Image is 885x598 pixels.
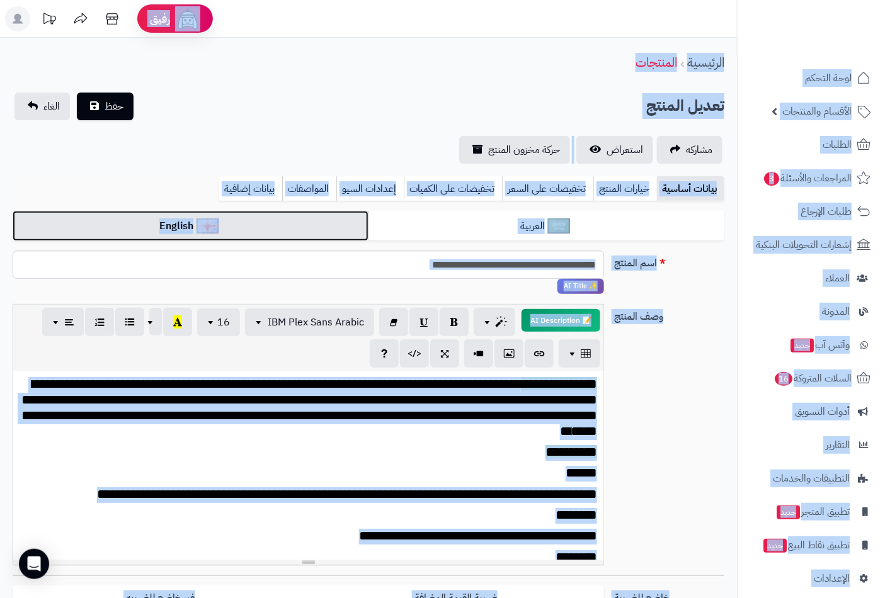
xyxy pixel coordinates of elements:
[789,336,850,354] span: وآتس آب
[368,211,724,242] a: العربية
[197,218,219,234] img: English
[43,99,60,114] span: الغاء
[756,236,852,254] span: إشعارات التحويلات البنكية
[825,269,850,287] span: العملاء
[745,63,877,93] a: لوحة التحكم
[764,172,779,186] span: 3
[105,99,123,114] span: حفظ
[657,176,724,201] a: بيانات أساسية
[13,211,368,242] a: English
[745,196,877,227] a: طلبات الإرجاع
[175,6,200,31] img: ai-face.png
[745,296,877,327] a: المدونة
[593,176,657,201] a: خيارات المنتج
[245,308,374,336] button: IBM Plex Sans Arabic
[745,263,877,293] a: العملاء
[763,169,852,187] span: المراجعات والأسئلة
[762,536,850,554] span: تطبيق نقاط البيع
[686,142,712,157] span: مشاركه
[745,363,877,393] a: السلات المتروكة16
[197,308,240,336] button: 16
[814,570,850,587] span: الإعدادات
[777,505,800,519] span: جديد
[782,103,852,120] span: الأقسام والمنتجات
[404,176,502,201] a: تخفيضات على الكميات
[745,230,877,260] a: إشعارات التحويلات البنكية
[19,549,49,579] div: Open Intercom Messenger
[745,130,877,160] a: الطلبات
[522,309,600,332] button: 📝 AI Description
[336,176,404,201] a: إعدادات السيو
[282,176,336,201] a: المواصفات
[646,93,724,119] h2: تعديل المنتج
[745,563,877,594] a: الإعدادات
[773,470,850,487] span: التطبيقات والخدمات
[774,370,852,387] span: السلات المتروكة
[502,176,593,201] a: تخفيضات على السعر
[745,497,877,527] a: تطبيق المتجرجديد
[607,142,643,157] span: استعراض
[775,503,850,521] span: تطبيق المتجر
[576,136,653,164] a: استعراض
[150,11,170,26] span: رفيق
[826,436,850,454] span: التقارير
[801,203,852,220] span: طلبات الإرجاع
[805,69,852,87] span: لوحة التحكم
[745,430,877,460] a: التقارير
[763,539,787,553] span: جديد
[775,372,792,386] span: 16
[687,53,724,72] a: الرئيسية
[745,530,877,560] a: تطبيق نقاط البيعجديد
[799,33,873,60] img: logo-2.png
[823,136,852,154] span: الطلبات
[77,93,134,120] button: حفظ
[745,397,877,427] a: أدوات التسويق
[745,463,877,494] a: التطبيقات والخدمات
[33,6,65,35] a: تحديثات المنصة
[795,403,850,420] span: أدوات التسويق
[219,176,282,201] a: بيانات إضافية
[791,339,814,353] span: جديد
[657,136,722,164] a: مشاركه
[217,315,230,330] span: 16
[745,163,877,193] a: المراجعات والأسئلة3
[548,218,570,234] img: العربية
[609,251,729,271] label: اسم المنتج
[636,53,677,72] a: المنتجات
[822,303,850,320] span: المدونة
[268,315,364,330] span: IBM Plex Sans Arabic
[557,279,604,294] span: انقر لاستخدام رفيقك الذكي
[745,330,877,360] a: وآتس آبجديد
[459,136,570,164] a: حركة مخزون المنتج
[609,304,729,324] label: وصف المنتج
[14,93,70,120] a: الغاء
[488,142,560,157] span: حركة مخزون المنتج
